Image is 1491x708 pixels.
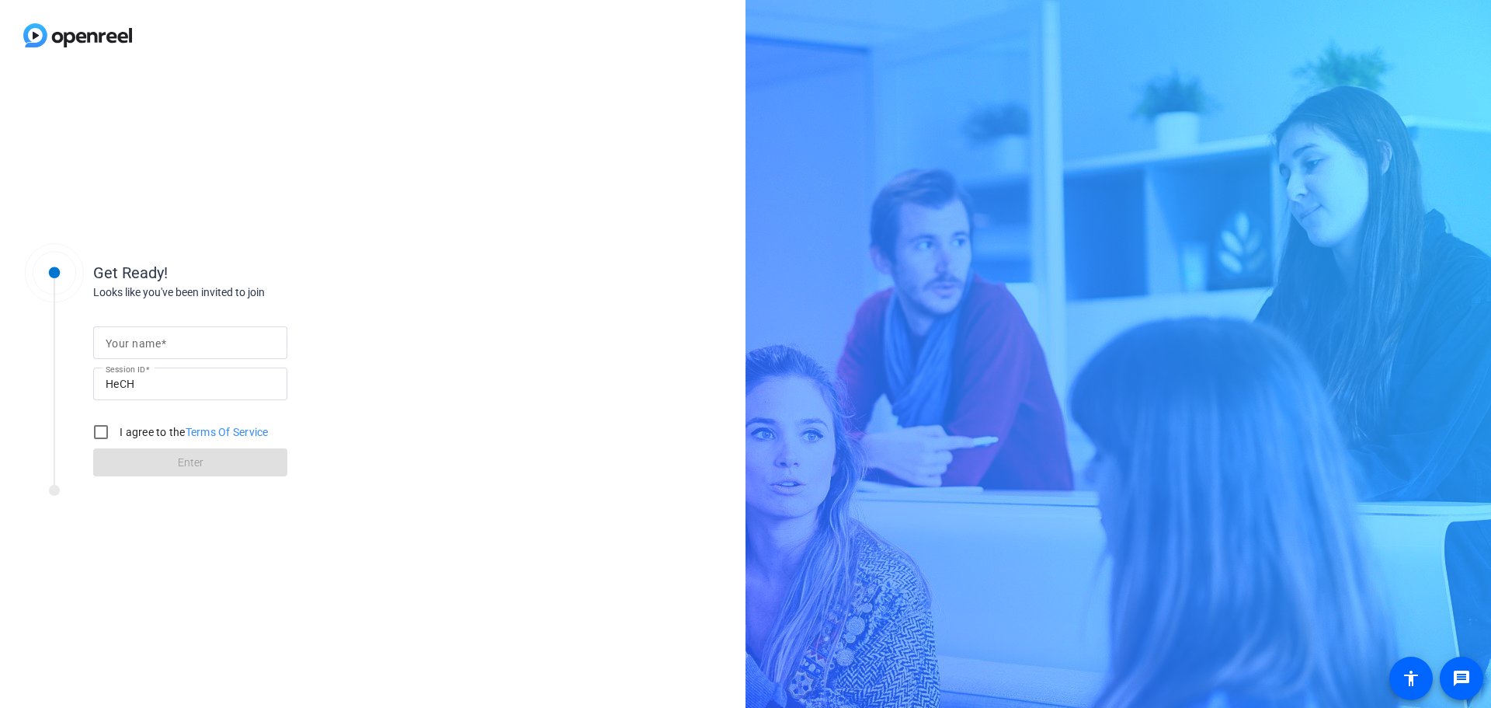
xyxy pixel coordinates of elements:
[116,424,269,440] label: I agree to the
[1452,669,1471,688] mat-icon: message
[93,284,404,301] div: Looks like you've been invited to join
[106,364,145,374] mat-label: Session ID
[1402,669,1420,688] mat-icon: accessibility
[186,426,269,438] a: Terms Of Service
[106,337,161,350] mat-label: Your name
[93,261,404,284] div: Get Ready!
